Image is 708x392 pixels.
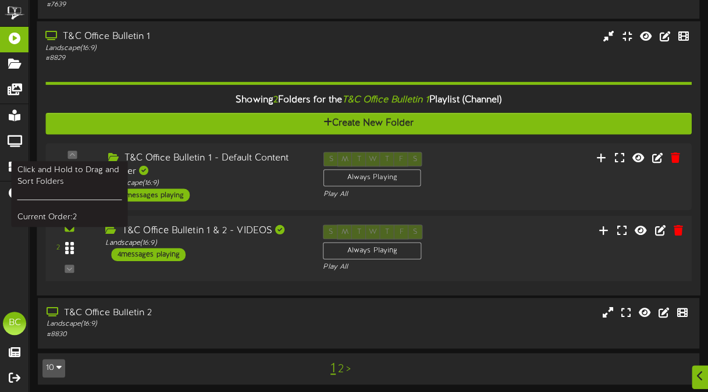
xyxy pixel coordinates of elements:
button: 10 [42,359,65,377]
div: Play All [323,262,468,272]
a: > [346,363,351,376]
div: Landscape ( 16:9 ) [45,43,304,53]
div: BC [3,312,26,335]
div: Showing Folders for the Playlist (Channel) [37,87,700,112]
a: 2 [338,363,344,376]
div: T&C Office Bulletin 1 [45,30,304,43]
div: Landscape ( 16:9 ) [105,237,305,247]
div: T&C Office Bulletin 1 & 2 - VIDEOS [105,224,305,237]
span: 2 [273,94,278,105]
div: Play All [323,189,467,199]
div: Always Playing [323,242,421,259]
div: Landscape ( 16:9 ) [47,319,305,329]
div: 4 messages playing [112,248,186,261]
a: 1 [330,361,336,376]
div: T&C Office Bulletin 1 - Default Content Folder [108,151,306,178]
div: # 8830 [47,330,305,340]
div: 15 messages playing [114,188,190,201]
button: Create New Folder [45,112,691,134]
div: Always Playing [323,169,421,186]
i: T&C Office Bulletin 1 [342,94,429,105]
div: # 8829 [45,53,304,63]
div: Landscape ( 16:9 ) [108,178,306,188]
div: T&C Office Bulletin 2 [47,307,305,320]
